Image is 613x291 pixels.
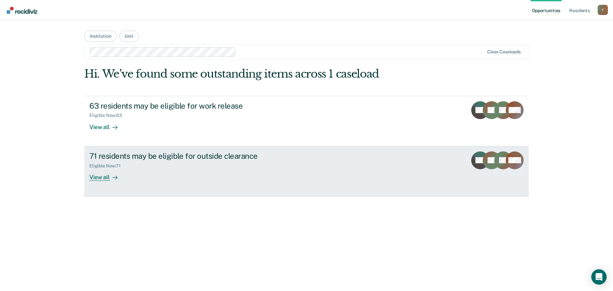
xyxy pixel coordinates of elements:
[84,146,529,196] a: 71 residents may be eligible for outside clearanceEligible Now:71View all
[598,5,608,15] div: T
[84,31,117,42] button: Institution
[89,101,314,111] div: 63 residents may be eligible for work release
[487,49,521,55] div: Clear caseloads
[89,118,125,131] div: View all
[7,7,37,14] img: Recidiviz
[89,163,126,169] div: Eligible Now : 71
[89,151,314,161] div: 71 residents may be eligible for outside clearance
[84,67,440,80] div: Hi. We’ve found some outstanding items across 1 caseload
[89,113,127,118] div: Eligible Now : 63
[591,269,607,285] div: Open Intercom Messenger
[119,31,139,42] button: Unit
[598,5,608,15] button: Profile dropdown button
[89,168,125,181] div: View all
[84,96,529,146] a: 63 residents may be eligible for work releaseEligible Now:63View all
